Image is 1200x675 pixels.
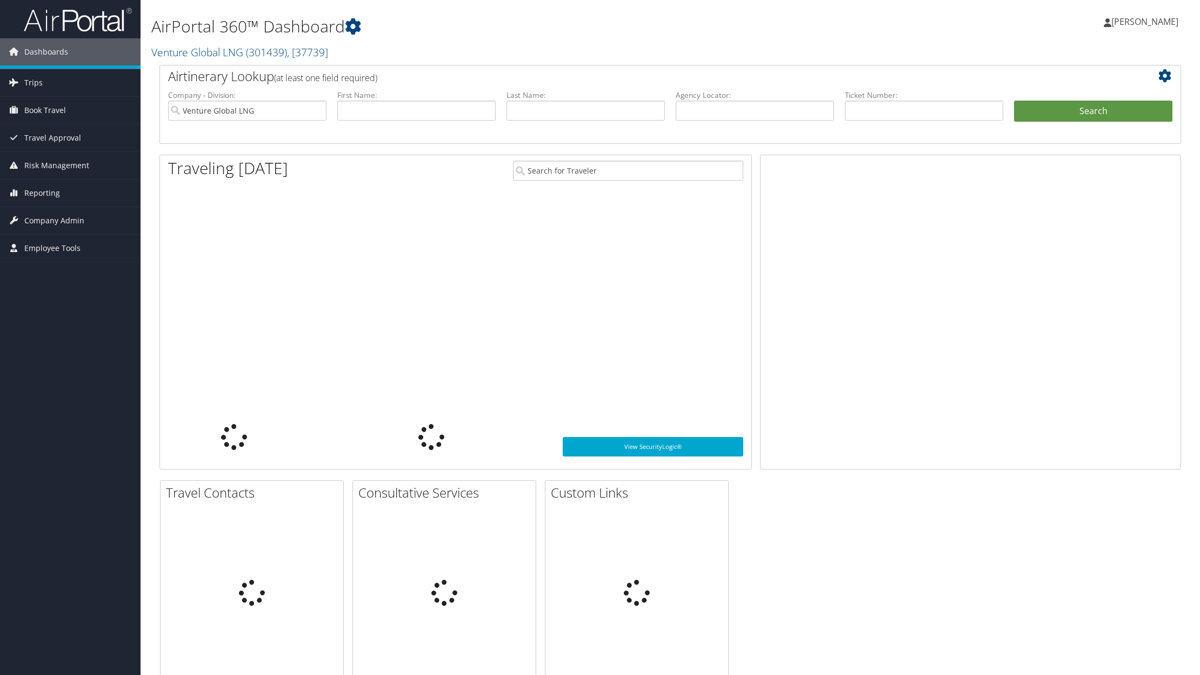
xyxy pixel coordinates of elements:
[168,90,326,101] label: Company - Division:
[24,69,43,96] span: Trips
[845,90,1003,101] label: Ticket Number:
[563,437,744,456] a: View SecurityLogic®
[1111,16,1178,28] span: [PERSON_NAME]
[24,97,66,124] span: Book Travel
[246,45,287,59] span: ( 301439 )
[24,152,89,179] span: Risk Management
[168,67,1088,85] h2: Airtinerary Lookup
[337,90,496,101] label: First Name:
[151,15,843,38] h1: AirPortal 360™ Dashboard
[513,161,743,181] input: Search for Traveler
[24,180,60,207] span: Reporting
[551,484,728,502] h2: Custom Links
[274,72,377,84] span: (at least one field required)
[166,484,343,502] h2: Travel Contacts
[676,90,834,101] label: Agency Locator:
[24,7,132,32] img: airportal-logo.png
[151,45,328,59] a: Venture Global LNG
[358,484,536,502] h2: Consultative Services
[24,38,68,65] span: Dashboards
[168,157,288,180] h1: Traveling [DATE]
[1104,5,1189,38] a: [PERSON_NAME]
[506,90,665,101] label: Last Name:
[24,207,84,234] span: Company Admin
[24,124,81,151] span: Travel Approval
[24,235,81,262] span: Employee Tools
[1014,101,1172,122] button: Search
[287,45,328,59] span: , [ 37739 ]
